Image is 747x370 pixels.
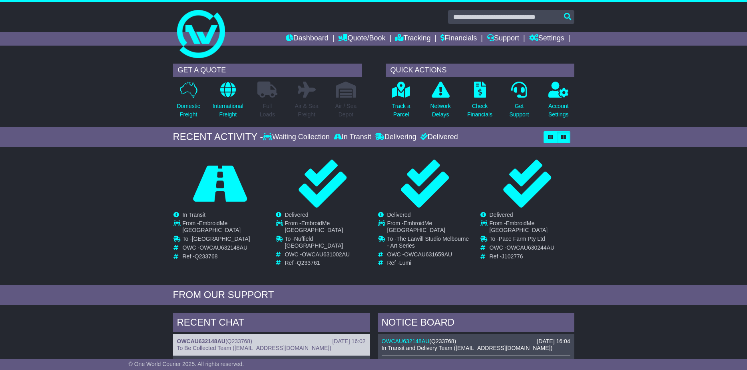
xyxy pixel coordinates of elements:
div: Delivering [373,133,418,142]
span: EmbroidMe [GEOGRAPHIC_DATA] [490,220,548,233]
a: Quote/Book [338,32,385,46]
p: Account Settings [548,102,569,119]
div: [DATE] 16:02 [332,338,365,345]
span: [GEOGRAPHIC_DATA] [192,236,250,242]
span: Delivered [490,212,513,218]
div: In Transit [332,133,373,142]
span: The Larwill Studio Melbourne - Art Series [387,236,469,249]
td: From - [183,220,267,236]
span: OWCAU631659AU [404,251,452,258]
a: DomesticFreight [176,81,200,123]
a: Settings [529,32,564,46]
a: Support [487,32,519,46]
a: NetworkDelays [430,81,451,123]
div: GET A QUOTE [173,64,362,77]
p: Get Support [509,102,529,119]
span: Pace Farm Pty Ltd [499,236,545,242]
div: NOTICE BOARD [378,313,574,334]
td: OWC - [183,244,267,253]
td: To - [387,236,472,251]
p: Air / Sea Depot [335,102,357,119]
span: Delivered [285,212,309,218]
a: Dashboard [286,32,329,46]
div: RECENT ACTIVITY - [173,131,263,143]
td: Ref - [183,253,267,260]
div: Waiting Collection [263,133,331,142]
a: Track aParcel [392,81,411,123]
td: Ref - [387,260,472,266]
a: Tracking [395,32,430,46]
p: Air & Sea Freight [295,102,319,119]
p: Domestic Freight [177,102,200,119]
span: OWCAU632148AU [199,244,247,251]
div: Delivered [418,133,458,142]
span: OWCAU630244AU [506,244,554,251]
span: J102776 [502,253,523,260]
span: EmbroidMe [GEOGRAPHIC_DATA] [387,220,446,233]
p: Check Financials [467,102,492,119]
p: Track a Parcel [392,102,410,119]
p: Full Loads [257,102,277,119]
td: Ref - [285,260,369,266]
a: GetSupport [509,81,529,123]
td: OWC - [285,251,369,260]
span: © One World Courier 2025. All rights reserved. [129,361,244,367]
a: AccountSettings [548,81,569,123]
div: QUICK ACTIONS [386,64,574,77]
span: Q233768 [227,338,251,344]
span: Lumi [399,260,411,266]
span: EmbroidMe [GEOGRAPHIC_DATA] [183,220,241,233]
div: ( ) [382,338,570,345]
div: [DATE] 16:04 [537,338,570,345]
p: International Freight [213,102,243,119]
span: To Be Collected Team ([EMAIL_ADDRESS][DOMAIN_NAME]) [177,345,331,351]
td: From - [285,220,369,236]
a: Financials [440,32,477,46]
span: EmbroidMe [GEOGRAPHIC_DATA] [285,220,343,233]
td: To - [285,236,369,251]
a: InternationalFreight [212,81,244,123]
span: In Transit and Delivery Team ([EMAIL_ADDRESS][DOMAIN_NAME]) [382,345,553,351]
div: FROM OUR SUPPORT [173,289,574,301]
td: Ref - [490,253,574,260]
span: Delivered [387,212,411,218]
a: OWCAU632148AU [177,338,225,344]
td: OWC - [387,251,472,260]
span: OWCAU631002AU [302,251,350,258]
div: RECENT CHAT [173,313,370,334]
div: ( ) [177,338,366,345]
td: To - [183,236,267,244]
span: Q233768 [195,253,218,260]
p: Network Delays [430,102,450,119]
td: OWC - [490,244,574,253]
a: OWCAU632148AU [382,338,430,344]
span: Q233761 [297,260,320,266]
td: From - [490,220,574,236]
a: CheckFinancials [467,81,493,123]
td: From - [387,220,472,236]
td: To - [490,236,574,244]
span: Nuffield [GEOGRAPHIC_DATA] [285,236,343,249]
span: In Transit [183,212,206,218]
span: Q233768 [431,338,454,344]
